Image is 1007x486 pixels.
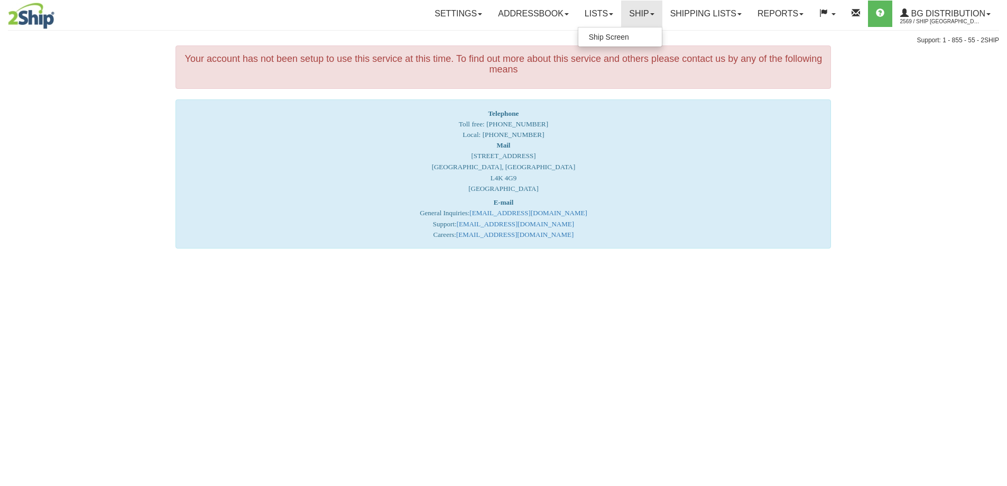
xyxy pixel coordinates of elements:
[457,220,574,228] a: [EMAIL_ADDRESS][DOMAIN_NAME]
[459,109,548,139] span: Toll free: [PHONE_NUMBER] Local: [PHONE_NUMBER]
[589,33,629,41] span: Ship Screen
[8,36,999,45] div: Support: 1 - 855 - 55 - 2SHIP
[494,198,514,206] strong: E-mail
[184,54,823,75] h4: Your account has not been setup to use this service at this time. To find out more about this ser...
[8,3,54,29] img: logo2569.jpg
[496,141,510,149] strong: Mail
[432,141,576,192] font: [STREET_ADDRESS] [GEOGRAPHIC_DATA], [GEOGRAPHIC_DATA] L4K 4G9 [GEOGRAPHIC_DATA]
[578,30,662,44] a: Ship Screen
[469,209,587,217] a: [EMAIL_ADDRESS][DOMAIN_NAME]
[427,1,490,27] a: Settings
[577,1,621,27] a: Lists
[621,1,662,27] a: Ship
[662,1,750,27] a: Shipping lists
[750,1,811,27] a: Reports
[900,16,980,27] span: 2569 / Ship [GEOGRAPHIC_DATA]
[490,1,577,27] a: Addressbook
[909,9,985,18] span: BG Distribution
[420,198,587,239] font: General Inquiries: Support: Careers:
[488,109,519,117] strong: Telephone
[456,231,574,239] a: [EMAIL_ADDRESS][DOMAIN_NAME]
[892,1,999,27] a: BG Distribution 2569 / Ship [GEOGRAPHIC_DATA]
